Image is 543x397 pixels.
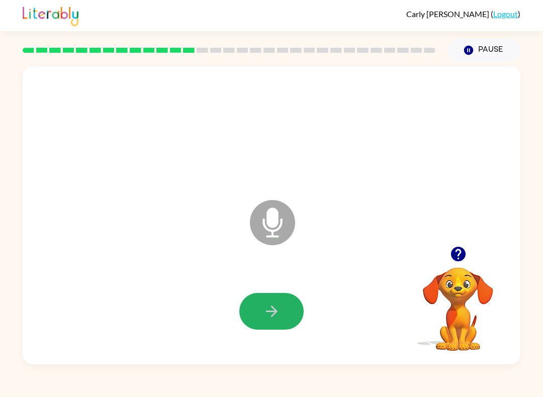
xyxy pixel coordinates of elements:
button: Pause [447,39,520,62]
img: Literably [23,4,78,26]
span: Carly [PERSON_NAME] [406,9,491,19]
a: Logout [493,9,518,19]
video: Your browser must support playing .mp4 files to use Literably. Please try using another browser. [408,252,508,352]
div: ( ) [406,9,520,19]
